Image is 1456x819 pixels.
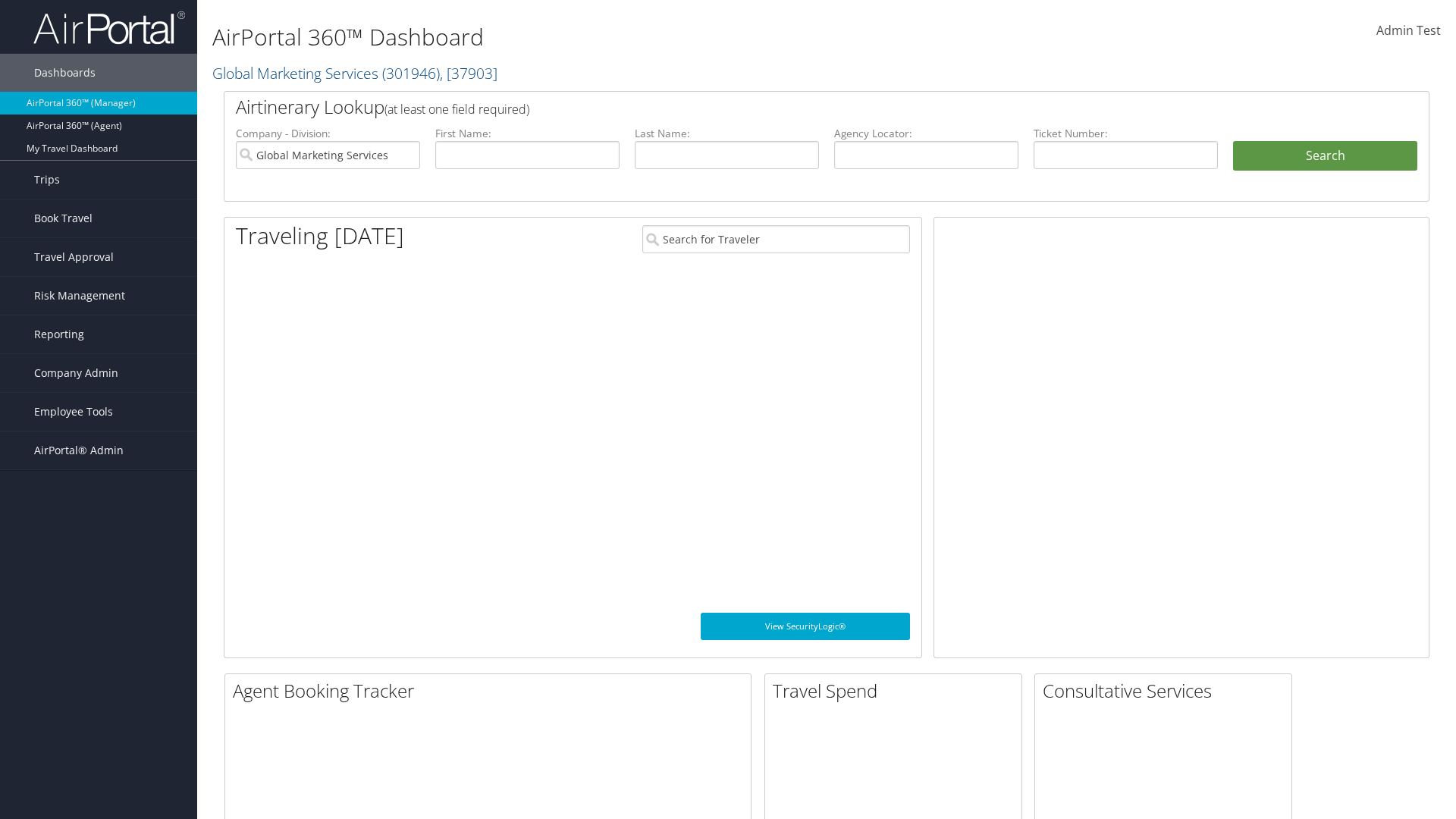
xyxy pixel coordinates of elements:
[635,126,819,141] label: Last Name:
[440,63,497,83] span: , [ 37903 ]
[34,431,124,469] span: AirPortal® Admin
[701,613,910,640] a: View SecurityLogic®
[1376,8,1441,55] a: Admin Test
[642,225,910,253] input: Search for Traveler
[34,277,125,315] span: Risk Management
[34,393,113,431] span: Employee Tools
[34,354,118,392] span: Company Admin
[1233,141,1417,171] button: Search
[435,126,620,141] label: First Name:
[384,101,529,118] span: (at least one field required)
[1376,22,1441,39] span: Admin Test
[212,63,497,83] a: Global Marketing Services
[34,161,60,199] span: Trips
[382,63,440,83] span: ( 301946 )
[34,315,84,353] span: Reporting
[34,54,96,92] span: Dashboards
[212,21,1031,53] h1: AirPortal 360™ Dashboard
[236,126,420,141] label: Company - Division:
[773,678,1021,704] h2: Travel Spend
[1034,126,1218,141] label: Ticket Number:
[236,94,1317,120] h2: Airtinerary Lookup
[33,10,185,45] img: airportal-logo.png
[1043,678,1291,704] h2: Consultative Services
[834,126,1018,141] label: Agency Locator:
[34,238,114,276] span: Travel Approval
[236,220,404,252] h1: Traveling [DATE]
[233,678,751,704] h2: Agent Booking Tracker
[34,199,93,237] span: Book Travel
